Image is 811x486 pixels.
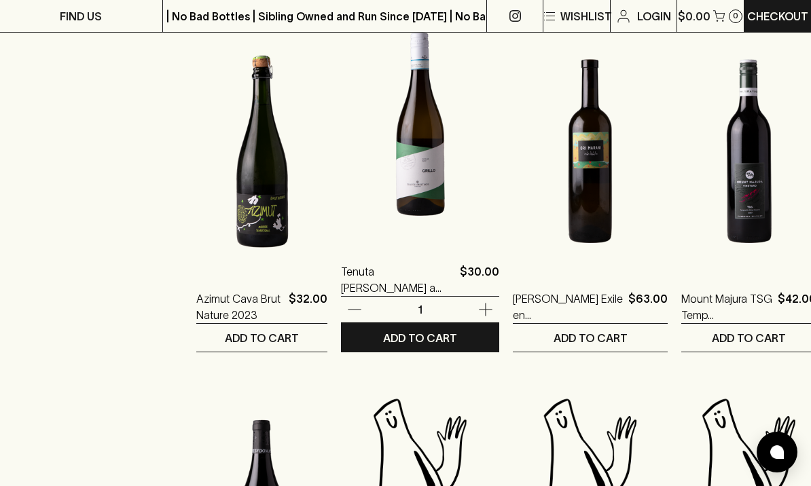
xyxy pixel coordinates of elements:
[341,263,454,296] a: Tenuta [PERSON_NAME] a [PERSON_NAME] [PERSON_NAME] 2023
[225,330,299,346] p: ADD TO CART
[678,8,710,24] p: $0.00
[681,291,772,323] a: Mount Majura TSG Temp [PERSON_NAME] 2023
[628,291,668,323] p: $63.00
[747,8,808,24] p: Checkout
[513,33,668,270] img: Ori Marani Exile en Caucasus Rkatsiteli 2022
[733,12,738,20] p: 0
[196,291,283,323] a: Azimut Cava Brut Nature 2023
[60,8,102,24] p: FIND US
[560,8,612,24] p: Wishlist
[341,5,499,243] img: Tenuta Orestiadi Molino a Vento Grillo 2023
[404,302,437,317] p: 1
[196,33,327,270] img: Azimut Cava Brut Nature 2023
[341,324,499,352] button: ADD TO CART
[196,324,327,352] button: ADD TO CART
[289,291,327,323] p: $32.00
[460,263,499,296] p: $30.00
[513,291,623,323] a: [PERSON_NAME] Exile en [GEOGRAPHIC_DATA] Rkatsiteli 2022
[712,330,786,346] p: ADD TO CART
[554,330,628,346] p: ADD TO CART
[383,330,457,346] p: ADD TO CART
[770,445,784,459] img: bubble-icon
[513,324,668,352] button: ADD TO CART
[637,8,671,24] p: Login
